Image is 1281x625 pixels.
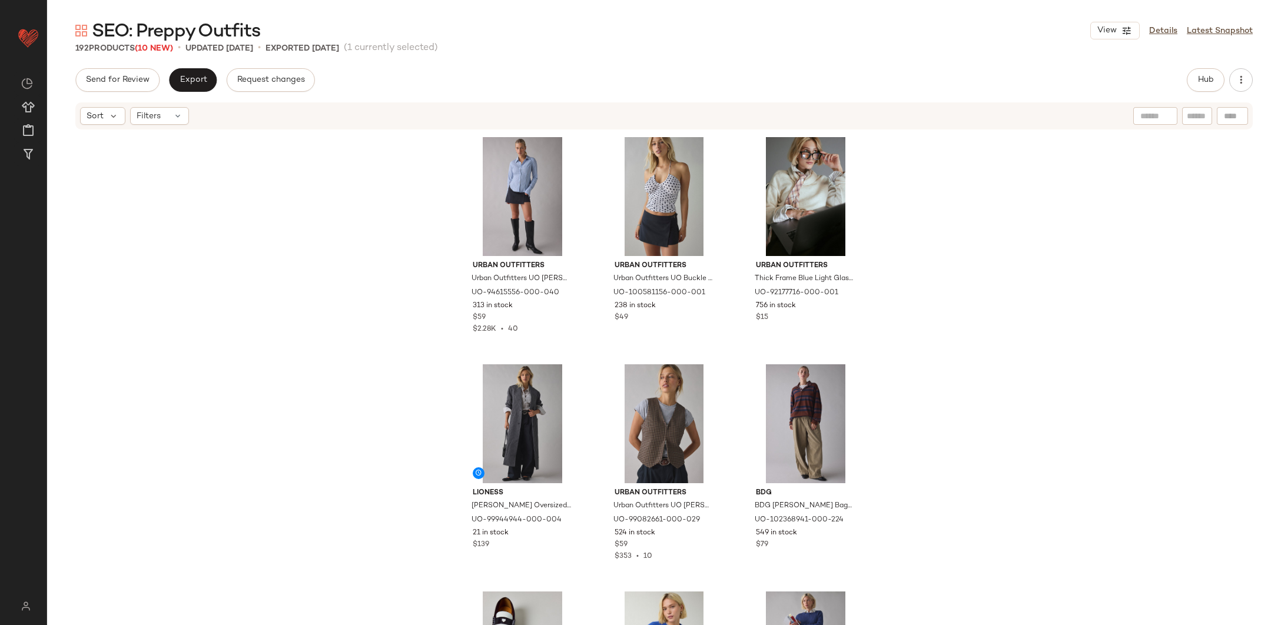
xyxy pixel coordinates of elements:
span: Sort [87,110,104,122]
a: Details [1149,25,1177,37]
span: 40 [508,325,518,333]
img: 92177716_001_b [746,137,865,256]
span: Urban Outfitters UO [PERSON_NAME]-Front Twill Tailored Vest Top Jacket in Brown Plaid, Women's at... [613,501,713,511]
span: $139 [473,540,489,550]
span: UO-99082661-000-029 [613,515,700,526]
img: svg%3e [21,78,33,89]
div: Products [75,42,173,55]
span: Send for Review [85,75,150,85]
span: • [178,41,181,55]
p: Exported [DATE] [266,42,339,55]
button: View [1090,22,1140,39]
span: • [496,325,508,333]
span: $59 [473,312,486,323]
img: 99944944_004_b [463,364,582,483]
span: BDG [756,488,855,498]
img: 99082661_029_b [605,364,724,483]
span: $353 [615,553,632,560]
span: Urban Outfitters UO [PERSON_NAME] Slim Button Up Shirt Top in Blue, Women's at Urban Outfitters [472,274,571,284]
span: 21 in stock [473,528,509,538]
span: $2.28K [473,325,496,333]
span: Hub [1197,75,1214,85]
img: heart_red.DM2ytmEG.svg [16,26,40,49]
button: Send for Review [75,68,160,92]
span: 192 [75,44,89,53]
span: Filters [137,110,161,122]
span: Thick Frame Blue Light Glasses in Black, Women's at Urban Outfitters [755,274,854,284]
button: Hub [1187,68,1224,92]
a: Latest Snapshot [1187,25,1253,37]
span: • [258,41,261,55]
span: 10 [643,553,652,560]
span: Lioness [473,488,572,498]
span: UO-92177716-000-001 [755,288,838,298]
span: Urban Outfitters [615,488,714,498]
img: 102368941_224_b [746,364,865,483]
span: (10 New) [135,44,173,53]
img: 100581156_001_b [605,137,724,256]
span: Urban Outfitters UO Buckle Up Wrap Front Micro Mini Skort in Black, Women's at Urban Outfitters [613,274,713,284]
img: 94615556_040_b [463,137,582,256]
span: • [632,553,643,560]
span: UO-99944944-000-004 [472,515,562,526]
span: [PERSON_NAME] Oversized Longline Coat Jacket in Grey Pinstripe, Women's at Urban Outfitters [472,501,571,511]
span: 756 in stock [756,301,796,311]
span: 524 in stock [615,528,655,538]
span: Urban Outfitters [615,261,714,271]
span: View [1097,26,1117,35]
span: $59 [615,540,628,550]
span: 238 in stock [615,301,656,311]
span: SEO: Preppy Outfits [92,20,260,44]
img: svg%3e [75,25,87,36]
span: 549 in stock [756,528,797,538]
span: Urban Outfitters [756,261,855,271]
span: UO-94615556-000-040 [472,288,559,298]
span: BDG [PERSON_NAME] Baggy Cord Pull-On Pant in Tan, Women's at Urban Outfitters [755,501,854,511]
p: updated [DATE] [185,42,253,55]
span: $15 [756,312,768,323]
span: (1 currently selected) [344,41,438,55]
img: svg%3e [14,601,37,611]
span: $49 [615,312,628,323]
span: 313 in stock [473,301,513,311]
button: Export [169,68,217,92]
span: Request changes [237,75,305,85]
button: Request changes [227,68,315,92]
span: Urban Outfitters [473,261,572,271]
span: UO-102368941-000-224 [755,515,844,526]
span: UO-100581156-000-001 [613,288,705,298]
span: $79 [756,540,768,550]
span: Export [179,75,207,85]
